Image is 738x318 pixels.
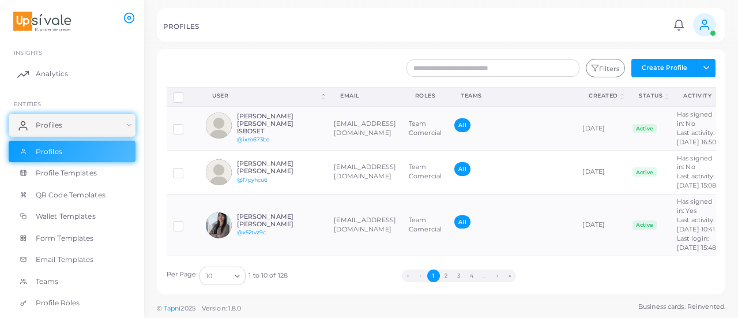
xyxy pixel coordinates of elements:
label: Per Page [167,270,197,279]
span: 1 to 10 of 128 [248,271,288,280]
span: Profile Templates [36,168,97,178]
button: Go to next page [491,270,503,282]
div: Search for option [199,267,246,285]
a: Analytics [9,62,135,85]
button: Go to page 2 [440,270,453,282]
div: User [212,92,319,100]
img: avatar [206,159,232,185]
span: Last login: [DATE] 15:48 [677,234,716,252]
span: Has signed in: Yes [677,197,712,215]
td: [DATE] [576,194,626,256]
button: Go to last page [503,270,516,282]
a: Wallet Templates [9,205,135,227]
div: Roles [415,92,436,100]
span: All [454,118,470,132]
span: Profiles [36,120,62,130]
a: @x52tvz9c [237,229,266,235]
button: Create Profile [631,59,697,77]
td: Team Comercial [402,106,449,150]
h5: PROFILES [163,23,199,31]
a: Teams [9,271,135,293]
td: [EMAIL_ADDRESS][DOMAIN_NAME] [327,106,402,150]
td: Team Comercial [402,194,449,256]
a: Profile Templates [9,162,135,184]
span: Wallet Templates [36,211,96,222]
a: @l7pyhcu6 [237,177,268,183]
span: Teams [36,276,59,287]
span: ENTITIES [14,100,41,107]
a: Email Templates [9,249,135,271]
img: logo [10,11,74,32]
button: Go to page 3 [453,270,465,282]
h6: [PERSON_NAME] [PERSON_NAME] [237,213,322,228]
button: Go to page 1 [427,270,440,282]
a: Profiles [9,141,135,163]
span: All [454,162,470,175]
div: activity [683,92,711,100]
div: Status [639,92,662,100]
button: Go to page 4 [465,270,478,282]
span: Email Templates [36,255,94,265]
ul: Pagination [288,270,630,282]
span: Analytics [36,69,68,79]
td: [EMAIL_ADDRESS][DOMAIN_NAME] [327,194,402,256]
h6: [PERSON_NAME] [PERSON_NAME] ISBOSET [237,113,322,136]
div: Teams [461,92,563,100]
span: Last activity: [DATE] 16:50 [677,129,716,146]
span: All [454,215,470,229]
a: @ixm673be [237,136,270,143]
img: avatar [206,113,232,139]
span: Last activity: [DATE] 10:41 [677,216,715,233]
td: [DATE] [576,106,626,150]
td: Team Comercial [402,151,449,194]
span: Profiles [36,147,62,157]
span: INSIGHTS [14,49,42,56]
a: QR Code Templates [9,184,135,206]
th: Row-selection [167,87,200,106]
button: Filters [586,59,625,77]
span: Has signed in: No [677,154,712,171]
span: Last activity: [DATE] 15:08 [677,172,716,189]
span: Profile Roles [36,298,80,308]
span: QR Code Templates [36,190,106,200]
div: Created [589,92,618,100]
span: Active [632,167,657,177]
a: Profile Roles [9,292,135,314]
div: Email [340,92,390,100]
img: avatar [206,212,232,238]
span: Active [632,124,657,133]
span: Has signed in: No [677,110,712,128]
h6: [PERSON_NAME] [PERSON_NAME] [237,160,322,175]
td: [EMAIL_ADDRESS][DOMAIN_NAME] [327,151,402,194]
input: Search for option [213,270,230,282]
a: Profiles [9,114,135,137]
span: Active [632,220,657,230]
a: Form Templates [9,227,135,249]
span: Business cards. Reinvented. [638,302,725,312]
span: © [157,304,241,313]
a: Tapni [164,304,181,312]
td: [DATE] [576,151,626,194]
span: Form Templates [36,233,94,244]
span: 2025 [180,304,195,313]
span: Version: 1.8.0 [202,304,242,312]
span: 10 [206,270,212,282]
